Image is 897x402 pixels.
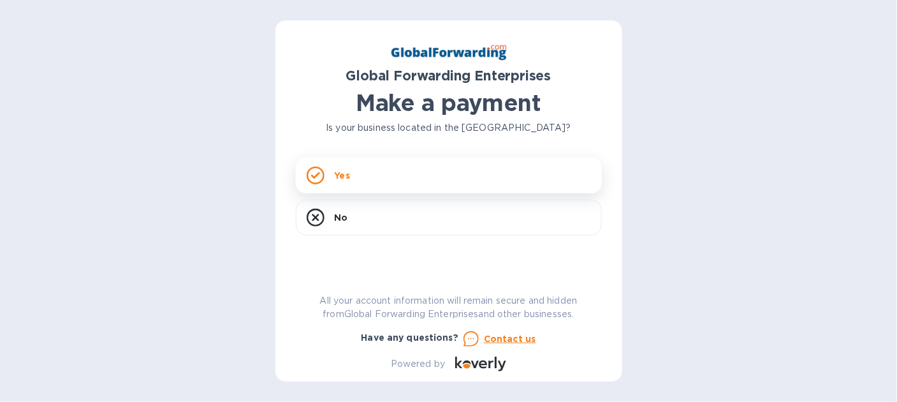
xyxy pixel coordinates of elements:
p: Yes [335,169,350,182]
p: No [335,211,348,224]
u: Contact us [484,334,536,344]
p: Is your business located in the [GEOGRAPHIC_DATA]? [296,121,602,135]
b: Have any questions? [361,332,459,343]
p: Powered by [391,357,445,371]
b: Global Forwarding Enterprises [346,68,551,84]
h1: Make a payment [296,89,602,116]
p: All your account information will remain secure and hidden from Global Forwarding Enterprises and... [296,294,602,321]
